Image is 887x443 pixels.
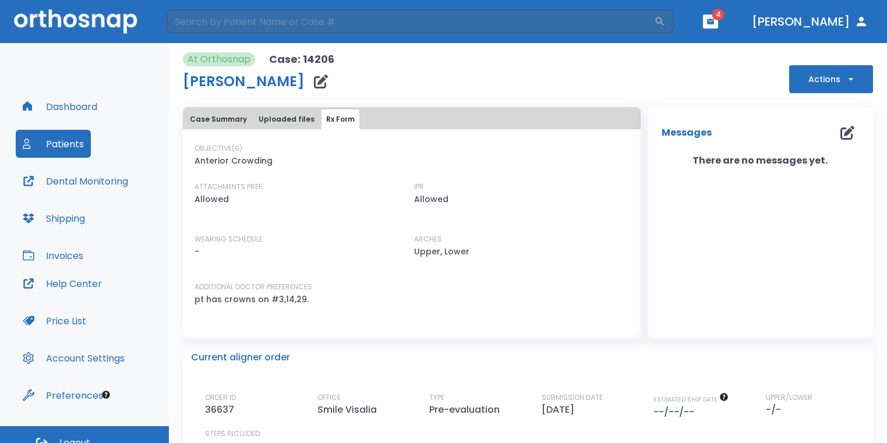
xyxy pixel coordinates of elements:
p: Allowed [195,192,229,206]
p: - [195,244,199,258]
div: tabs [185,109,638,129]
img: Orthosnap [14,9,137,33]
button: Dashboard [16,93,104,121]
button: Preferences [16,381,110,409]
p: pt has crowns on #3,14,29. [195,292,309,306]
button: Case Summary [185,109,252,129]
p: UPPER/LOWER [766,392,812,403]
p: IPR [414,182,424,192]
p: Smile Visalia [317,403,381,417]
p: Messages [662,126,712,140]
input: Search by Patient Name or Case # [167,10,654,33]
p: There are no messages yet. [648,154,873,168]
p: Allowed [414,192,448,206]
p: Case: 14206 [269,52,334,66]
p: [DATE] [542,403,579,417]
div: Tooltip anchor [101,389,111,400]
p: -/- [766,403,786,417]
button: Invoices [16,242,90,270]
p: TYPE [429,392,444,403]
p: OFFICE [317,392,341,403]
p: STEPS INCLUDED [205,428,260,439]
button: Dental Monitoring [16,167,135,195]
p: Pre-evaluation [429,403,504,417]
p: SUBMISSION DATE [542,392,603,403]
p: ADDITIONAL DOCTOR PREFERENCES [195,282,312,292]
button: Actions [789,65,873,93]
p: Upper, Lower [414,244,469,258]
p: Current aligner order [191,350,290,364]
p: ARCHES [414,234,442,244]
p: At Orthosnap [188,52,250,66]
span: 4 [712,9,725,20]
p: Anterior Crowding [195,154,273,168]
span: The date will be available after approving treatment plan [653,395,729,404]
button: Account Settings [16,344,132,372]
button: [PERSON_NAME] [747,11,873,32]
h1: [PERSON_NAME] [183,75,305,88]
button: Patients [16,130,91,158]
p: OBJECTIVE(S) [195,143,242,154]
button: Rx Form [321,109,359,129]
p: WEARING SCHEDULE [195,234,263,244]
button: Uploaded files [254,109,319,129]
button: Shipping [16,204,92,232]
p: 36637 [205,403,239,417]
button: Price List [16,307,93,335]
p: ORDER ID [205,392,236,403]
p: --/--/-- [653,405,699,419]
p: ATTACHMENTS PREF. [195,182,264,192]
button: Help Center [16,270,109,297]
